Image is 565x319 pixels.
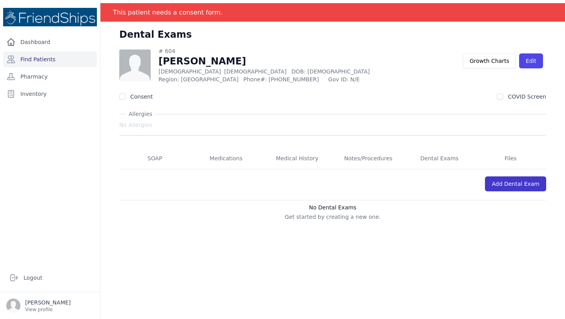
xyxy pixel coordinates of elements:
[190,148,261,169] a: Medications
[126,110,155,118] span: Allergies
[485,176,546,191] a: Add Dental Exam
[159,68,413,75] p: [DEMOGRAPHIC_DATA]
[159,47,413,55] div: # 604
[119,28,192,41] h1: Dental Exams
[25,299,71,306] p: [PERSON_NAME]
[3,8,97,26] img: Medical Missions EMR
[119,49,151,81] img: person-242608b1a05df3501eefc295dc1bc67a.jpg
[475,148,546,169] a: Files
[25,306,71,313] p: View profile
[119,203,546,211] h3: No Dental Exams
[6,299,94,313] a: [PERSON_NAME] View profile
[119,121,152,129] span: No Allergies
[119,148,546,169] nav: Tabs
[262,148,333,169] a: Medical History
[519,53,543,68] a: Edit
[119,213,546,221] p: Get started by creating a new one.
[508,93,546,100] label: COVID Screen
[3,51,97,67] a: Find Patients
[292,68,370,75] span: DOB: [DEMOGRAPHIC_DATA]
[159,55,413,68] h1: [PERSON_NAME]
[3,34,97,50] a: Dashboard
[224,68,286,75] span: [DEMOGRAPHIC_DATA]
[159,75,239,83] span: Region: [GEOGRAPHIC_DATA]
[119,148,190,169] a: SOAP
[333,148,404,169] a: Notes/Procedures
[404,148,475,169] a: Dental Exams
[113,3,222,22] div: This patient needs a consent form.
[463,53,516,68] a: Growth Charts
[328,75,413,83] span: Gov ID: N/E
[130,93,153,100] label: Consent
[6,270,94,286] a: Logout
[100,3,565,22] div: Notification
[3,86,97,102] a: Inventory
[243,75,323,83] span: Phone#: [PHONE_NUMBER]
[3,69,97,84] a: Pharmacy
